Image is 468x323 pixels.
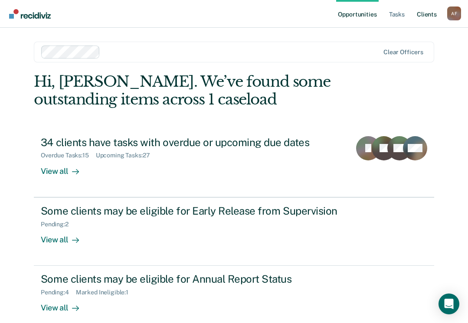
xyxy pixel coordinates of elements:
div: Open Intercom Messenger [439,294,459,314]
a: 34 clients have tasks with overdue or upcoming due datesOverdue Tasks:15Upcoming Tasks:27View all [34,129,434,197]
div: Pending : 2 [41,221,75,228]
button: Profile dropdown button [447,7,461,20]
div: Marked Ineligible : 1 [76,289,135,296]
a: Some clients may be eligible for Early Release from SupervisionPending:2View all [34,197,434,266]
div: Hi, [PERSON_NAME]. We’ve found some outstanding items across 1 caseload [34,73,354,108]
div: A F [447,7,461,20]
div: 34 clients have tasks with overdue or upcoming due dates [41,136,344,149]
div: View all [41,159,89,176]
div: Overdue Tasks : 15 [41,152,96,159]
div: View all [41,296,89,313]
div: Some clients may be eligible for Early Release from Supervision [41,205,345,217]
div: View all [41,228,89,245]
div: Some clients may be eligible for Annual Report Status [41,273,345,285]
div: Pending : 4 [41,289,76,296]
div: Clear officers [383,49,423,56]
div: Upcoming Tasks : 27 [96,152,157,159]
img: Recidiviz [9,9,51,19]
